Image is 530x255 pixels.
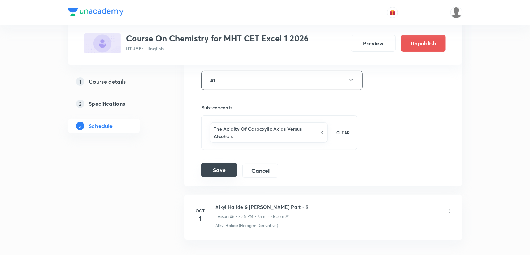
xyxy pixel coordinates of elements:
[337,129,350,136] p: CLEAR
[389,9,396,16] img: avatar
[201,104,357,111] h6: Sub-concepts
[76,100,84,108] p: 2
[215,203,308,211] h6: Alkyl Halide & [PERSON_NAME] Part - 9
[351,35,396,52] button: Preview
[193,207,207,214] h6: Oct
[126,45,309,52] p: IIT JEE • Hinglish
[84,33,121,53] img: 332F7119-0877-4A0B-8DAE-4EF3D6EE7681_plus.png
[193,214,207,224] h4: 1
[89,100,125,108] h5: Specifications
[76,77,84,86] p: 1
[68,8,124,16] img: Company Logo
[201,163,237,177] button: Save
[89,122,113,130] h5: Schedule
[89,77,126,86] h5: Course details
[214,125,316,140] h6: The Acidity Of Carboxylic Acids Versus Alcohols
[68,75,162,88] a: 1Course details
[68,8,124,18] a: Company Logo
[68,97,162,111] a: 2Specifications
[401,35,446,52] button: Unpublish
[215,213,270,220] p: Lesson 46 • 2:55 PM • 75 min
[201,71,363,90] button: A1
[126,33,309,43] h3: Course On Chemistry for MHT CET Excel 1 2026
[242,164,278,178] button: Cancel
[76,122,84,130] p: 3
[270,213,289,220] p: • Room A1
[450,7,462,18] img: VIVEK
[215,222,278,229] p: Alkyl Halide (Halogen Derivative)
[387,7,398,18] button: avatar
